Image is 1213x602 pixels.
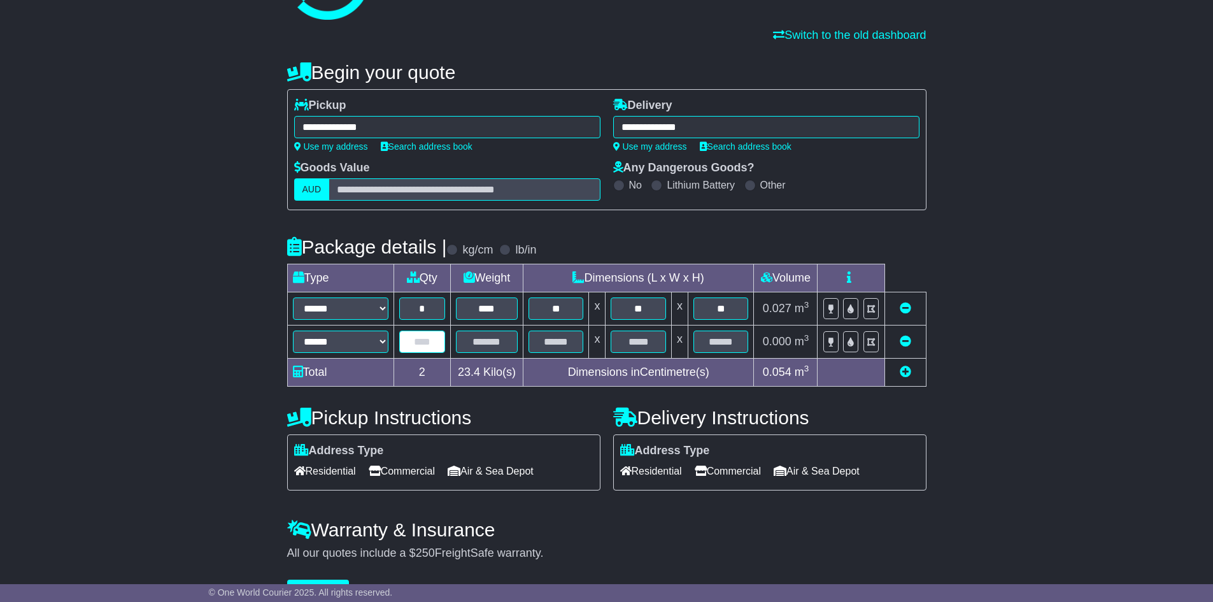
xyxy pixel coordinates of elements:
[294,161,370,175] label: Goods Value
[667,179,735,191] label: Lithium Battery
[394,264,450,292] td: Qty
[620,461,682,481] span: Residential
[523,264,754,292] td: Dimensions (L x W x H)
[394,359,450,387] td: 2
[900,366,911,378] a: Add new item
[795,302,809,315] span: m
[381,141,472,152] a: Search address book
[629,179,642,191] label: No
[515,243,536,257] label: lb/in
[763,366,791,378] span: 0.054
[695,461,761,481] span: Commercial
[294,99,346,113] label: Pickup
[613,141,687,152] a: Use my address
[294,444,384,458] label: Address Type
[671,326,688,359] td: x
[450,359,523,387] td: Kilo(s)
[33,33,140,43] div: Domain: [DOMAIN_NAME]
[287,359,394,387] td: Total
[141,75,215,83] div: Keywords by Traffic
[900,302,911,315] a: Remove this item
[795,366,809,378] span: m
[287,407,600,428] h4: Pickup Instructions
[589,326,606,359] td: x
[20,33,31,43] img: website_grey.svg
[804,333,809,343] sup: 3
[613,161,755,175] label: Any Dangerous Goods?
[754,264,818,292] td: Volume
[773,29,926,41] a: Switch to the old dashboard
[448,461,534,481] span: Air & Sea Depot
[36,20,62,31] div: v 4.0.25
[287,580,350,602] button: Get Quotes
[900,335,911,348] a: Remove this item
[450,264,523,292] td: Weight
[294,461,356,481] span: Residential
[287,264,394,292] td: Type
[804,300,809,310] sup: 3
[369,461,435,481] span: Commercial
[209,587,393,598] span: © One World Courier 2025. All rights reserved.
[287,519,926,540] h4: Warranty & Insurance
[287,62,926,83] h4: Begin your quote
[458,366,480,378] span: 23.4
[700,141,791,152] a: Search address book
[795,335,809,348] span: m
[20,20,31,31] img: logo_orange.svg
[416,547,435,559] span: 250
[287,236,447,257] h4: Package details |
[613,407,926,428] h4: Delivery Instructions
[763,302,791,315] span: 0.027
[294,178,330,201] label: AUD
[589,292,606,326] td: x
[462,243,493,257] label: kg/cm
[48,75,114,83] div: Domain Overview
[760,179,786,191] label: Other
[287,547,926,561] div: All our quotes include a $ FreightSafe warranty.
[774,461,860,481] span: Air & Sea Depot
[127,74,137,84] img: tab_keywords_by_traffic_grey.svg
[620,444,710,458] label: Address Type
[804,364,809,373] sup: 3
[671,292,688,326] td: x
[613,99,672,113] label: Delivery
[294,141,368,152] a: Use my address
[763,335,791,348] span: 0.000
[34,74,45,84] img: tab_domain_overview_orange.svg
[523,359,754,387] td: Dimensions in Centimetre(s)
